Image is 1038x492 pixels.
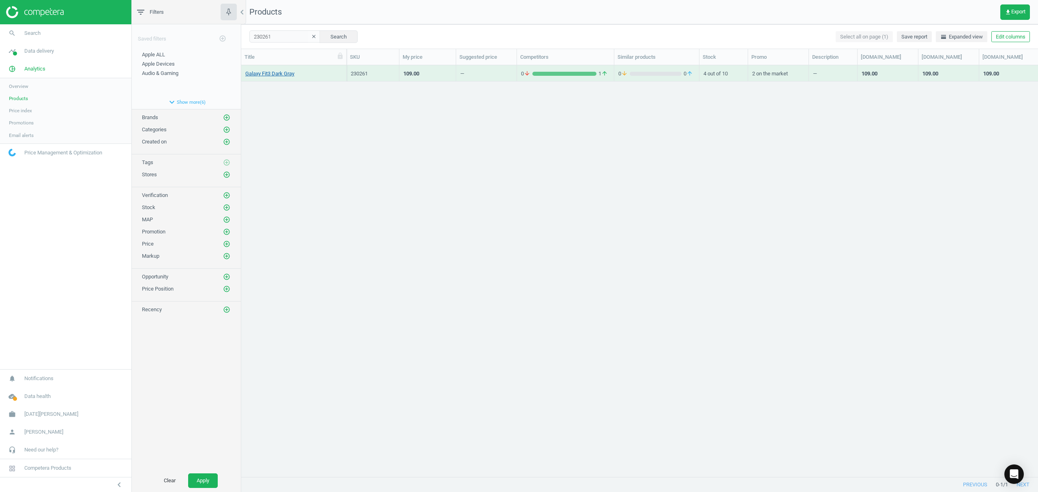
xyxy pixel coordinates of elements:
[940,34,947,40] i: horizontal_split
[142,159,153,165] span: Tags
[24,47,54,55] span: Data delivery
[459,53,513,61] div: Suggested price
[24,149,102,156] span: Price Management & Optimization
[223,285,231,293] button: add_circle_outline
[223,203,231,212] button: add_circle_outline
[813,66,853,80] div: —
[249,7,282,17] span: Products
[142,229,165,235] span: Promotion
[897,31,932,43] button: Save report
[142,241,154,247] span: Price
[308,31,320,43] button: clear
[618,70,630,77] span: 0
[237,7,247,17] i: chevron_left
[142,61,175,67] span: Apple Devices
[752,66,804,80] div: 2 on the market
[155,473,184,488] button: Clear
[223,204,230,211] i: add_circle_outline
[150,9,164,16] span: Filters
[460,70,464,80] div: —
[320,30,358,43] button: Search
[9,95,28,102] span: Products
[6,6,64,18] img: ajHJNr6hYgQAAAAASUVORK5CYII=
[403,70,419,77] div: 109.00
[1004,464,1024,484] div: Open Intercom Messenger
[223,159,230,166] i: add_circle_outline
[1005,9,1011,15] i: get_app
[520,53,611,61] div: Competitors
[996,481,1003,488] span: 0 - 1
[223,273,231,281] button: add_circle_outline
[403,53,453,61] div: My price
[142,51,165,58] span: Apple ALL
[703,53,744,61] div: Stock
[922,70,938,77] div: 109.00
[9,120,34,126] span: Promotions
[350,53,396,61] div: SKU
[223,306,230,313] i: add_circle_outline
[142,274,168,280] span: Opportunity
[4,442,20,458] i: headset_mic
[24,411,78,418] span: [DATE][PERSON_NAME]
[9,107,32,114] span: Price index
[24,428,63,436] span: [PERSON_NAME]
[1005,9,1025,15] span: Export
[223,240,230,248] i: add_circle_outline
[9,83,28,90] span: Overview
[9,149,16,156] img: wGWNvw8QSZomAAAAABJRU5ErkJggg==
[682,70,695,77] span: 0
[936,31,987,43] button: horizontal_splitExpanded view
[521,70,532,77] span: 0
[188,473,218,488] button: Apply
[223,171,230,178] i: add_circle_outline
[1008,477,1038,492] button: next
[223,138,231,146] button: add_circle_outline
[601,70,608,77] i: arrow_upward
[223,240,231,248] button: add_circle_outline
[219,35,226,42] i: add_circle_outline
[982,53,1036,61] div: [DOMAIN_NAME]
[836,31,893,43] button: Select all on page (1)
[223,228,231,236] button: add_circle_outline
[983,70,999,77] div: 109.00
[991,31,1030,43] button: Edit columns
[132,95,241,109] button: expand_moreShow more(6)
[132,24,241,47] div: Saved filters
[4,26,20,41] i: search
[223,306,231,314] button: add_circle_outline
[4,406,20,422] i: work
[4,43,20,59] i: timeline
[812,53,854,61] div: Description
[223,252,230,260] i: add_circle_outline
[311,34,317,39] i: clear
[223,171,231,179] button: add_circle_outline
[142,114,158,120] span: Brands
[862,70,877,77] div: 109.00
[142,192,168,198] span: Verification
[4,389,20,404] i: cloud_done
[596,70,610,77] span: 1
[223,113,231,122] button: add_circle_outline
[24,446,58,453] span: Need our help?
[249,30,320,43] input: SKU/Title search
[142,139,167,145] span: Created on
[214,30,231,47] button: add_circle_outline
[524,70,530,77] i: arrow_downward
[4,371,20,386] i: notifications
[142,126,167,133] span: Categories
[861,53,915,61] div: [DOMAIN_NAME]
[751,53,805,61] div: Promo
[142,70,178,76] span: Audio & Gaming
[142,286,174,292] span: Price Position
[244,53,343,61] div: Title
[24,464,71,472] span: Competera Products
[840,33,888,41] span: Select all on page (1)
[954,477,996,492] button: previous
[223,192,230,199] i: add_circle_outline
[223,252,231,260] button: add_circle_outline
[241,65,1038,468] div: grid
[223,228,230,235] i: add_circle_outline
[223,126,231,134] button: add_circle_outline
[351,70,395,77] div: 230261
[24,30,41,37] span: Search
